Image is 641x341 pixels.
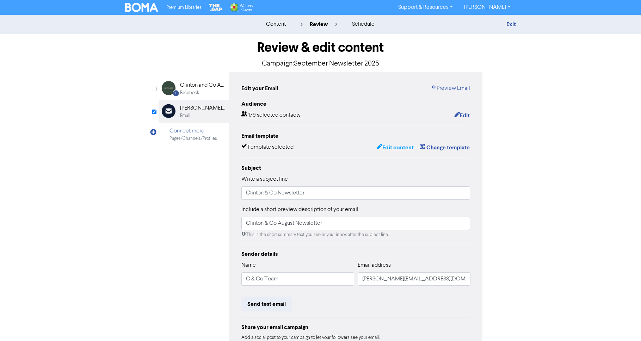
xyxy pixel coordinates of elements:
[606,307,641,341] iframe: Chat Widget
[241,323,470,331] div: Share your email campaign
[159,39,483,56] h1: Review & edit content
[241,205,358,214] label: Include a short preview description of your email
[241,231,470,238] div: This is the short summary text you see in your inbox after the subject line.
[431,84,470,93] a: Preview Email
[352,20,375,29] div: schedule
[376,143,414,152] button: Edit content
[393,2,458,13] a: Support & Resources
[125,3,158,12] img: BOMA Logo
[241,100,470,108] div: Audience
[454,111,470,120] button: Edit
[241,250,470,258] div: Sender details
[159,100,229,123] div: [PERSON_NAME] & C & Co TeamEmail
[180,89,199,96] div: Facebook
[180,81,225,89] div: Clinton and Co Accounting
[506,21,516,28] a: Exit
[159,123,229,146] div: Connect morePages/Channels/Profiles
[166,5,202,10] span: Premium Libraries:
[241,84,278,93] div: Edit your Email
[229,3,253,12] img: Wolters Kluwer
[419,143,470,152] button: Change template
[241,164,470,172] div: Subject
[170,135,217,142] div: Pages/Channels/Profiles
[241,111,301,120] div: 179 selected contacts
[358,261,391,269] label: Email address
[458,2,516,13] a: [PERSON_NAME]
[159,58,483,69] p: Campaign: September Newsletter 2025
[301,20,337,29] div: review
[170,127,217,135] div: Connect more
[241,297,292,311] button: Send test email
[241,143,294,152] div: Template selected
[162,81,175,95] img: Facebook
[208,3,223,12] img: The Gap
[180,112,190,119] div: Email
[241,175,288,184] label: Write a subject line
[241,261,256,269] label: Name
[180,104,225,112] div: [PERSON_NAME] & C & Co Team
[241,132,470,140] div: Email template
[159,77,229,100] div: Facebook Clinton and Co AccountingFacebook
[266,20,286,29] div: content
